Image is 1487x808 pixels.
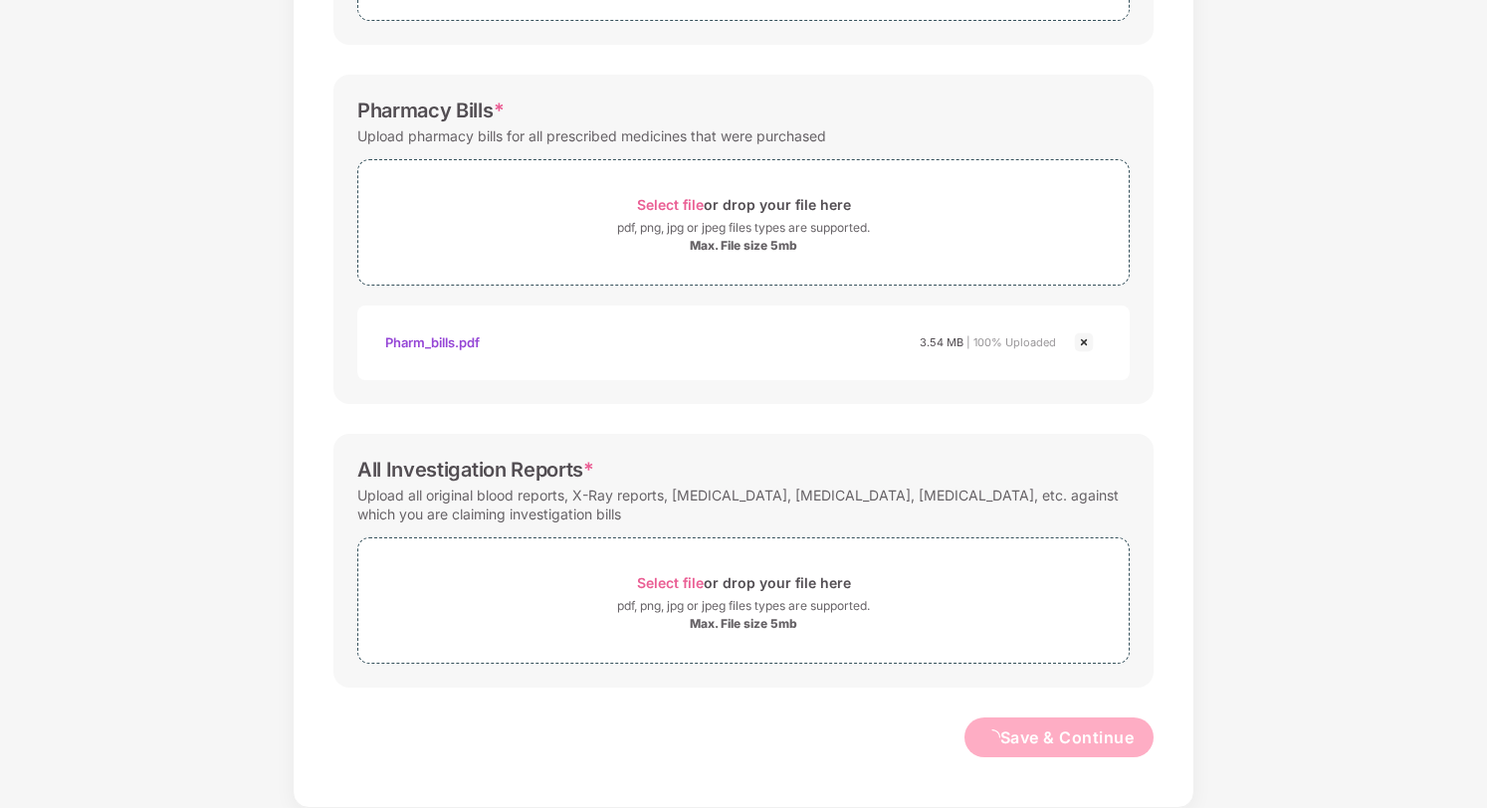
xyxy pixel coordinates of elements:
div: Upload all original blood reports, X-Ray reports, [MEDICAL_DATA], [MEDICAL_DATA], [MEDICAL_DATA],... [357,482,1130,527]
span: Select file [637,574,704,591]
button: loadingSave & Continue [964,717,1155,757]
div: Pharmacy Bills [357,99,504,122]
div: Upload pharmacy bills for all prescribed medicines that were purchased [357,122,826,149]
div: Max. File size 5mb [690,238,797,254]
div: Max. File size 5mb [690,616,797,632]
img: svg+xml;base64,PHN2ZyBpZD0iQ3Jvc3MtMjR4MjQiIHhtbG5zPSJodHRwOi8vd3d3LnczLm9yZy8yMDAwL3N2ZyIgd2lkdG... [1072,330,1096,354]
div: pdf, png, jpg or jpeg files types are supported. [617,218,870,238]
div: All Investigation Reports [357,458,594,482]
span: 3.54 MB [920,335,963,349]
div: Pharm_bills.pdf [385,325,480,359]
span: Select fileor drop your file herepdf, png, jpg or jpeg files types are supported.Max. File size 5mb [358,553,1129,648]
div: or drop your file here [637,569,851,596]
span: Select file [637,196,704,213]
div: pdf, png, jpg or jpeg files types are supported. [617,596,870,616]
span: | 100% Uploaded [966,335,1056,349]
div: or drop your file here [637,191,851,218]
span: Select fileor drop your file herepdf, png, jpg or jpeg files types are supported.Max. File size 5mb [358,175,1129,270]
